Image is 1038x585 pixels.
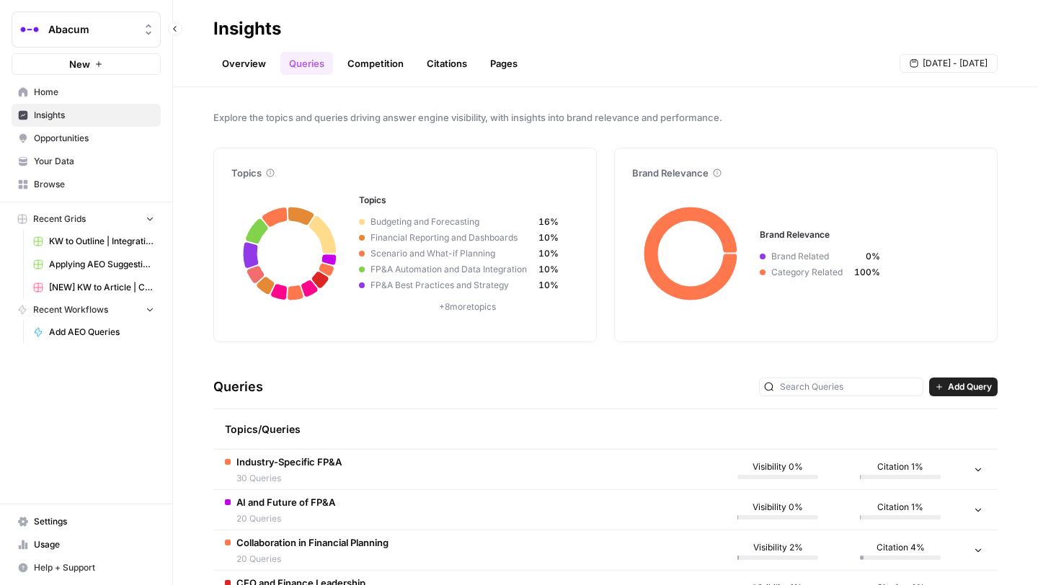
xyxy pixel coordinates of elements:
a: Pages [482,52,526,75]
div: Insights [213,17,281,40]
a: Overview [213,52,275,75]
a: KW to Outline | Integration Pages Grid [27,230,161,253]
span: [NEW] KW to Article | Cohort Grid [49,281,154,294]
span: [DATE] - [DATE] [923,57,988,70]
p: + 8 more topics [359,300,575,313]
span: AI and Future of FP&A [236,495,335,509]
button: Workspace: Abacum [12,12,161,48]
span: 20 Queries [236,553,389,566]
a: Usage [12,533,161,556]
span: Collaboration in Financial Planning [236,535,389,550]
a: Home [12,81,161,104]
button: [DATE] - [DATE] [900,54,998,73]
span: Citation 1% [877,460,923,473]
img: Abacum Logo [17,17,43,43]
span: New [69,57,90,71]
button: Help + Support [12,556,161,579]
h3: Brand Relevance [760,228,976,241]
span: Scenario and What-if Planning [365,247,538,260]
span: Category Related [766,266,854,279]
a: Queries [280,52,333,75]
span: 10% [538,247,559,260]
span: Explore the topics and queries driving answer engine visibility, with insights into brand relevan... [213,110,998,125]
span: 16% [538,215,559,228]
span: Financial Reporting and Dashboards [365,231,538,244]
a: [NEW] KW to Article | Cohort Grid [27,276,161,299]
span: Settings [34,515,154,528]
div: Brand Relevance [632,166,980,180]
span: Your Data [34,155,154,168]
span: Add AEO Queries [49,326,154,339]
input: Search Queries [780,380,918,394]
span: Visibility 2% [753,541,803,554]
a: Settings [12,510,161,533]
span: Recent Grids [33,213,86,225]
span: FP&A Automation and Data Integration [365,263,538,276]
span: 30 Queries [236,472,342,485]
span: KW to Outline | Integration Pages Grid [49,235,154,248]
span: 20 Queries [236,512,335,525]
span: 0% [854,250,880,263]
a: Applying AEO Suggestions [27,253,161,276]
button: New [12,53,161,75]
span: Recent Workflows [33,303,108,316]
h3: Topics [359,194,575,207]
span: Abacum [48,22,136,37]
span: Usage [34,538,154,551]
span: Applying AEO Suggestions [49,258,154,271]
div: Topics/Queries [225,409,705,449]
span: Visibility 0% [753,501,803,514]
a: Browse [12,173,161,196]
button: Recent Workflows [12,299,161,321]
a: Add AEO Queries [27,321,161,344]
span: Citation 4% [877,541,925,554]
h3: Queries [213,377,263,397]
button: Add Query [929,378,998,396]
span: Browse [34,178,154,191]
a: Your Data [12,150,161,173]
span: Home [34,86,154,99]
span: 10% [538,279,559,292]
a: Opportunities [12,127,161,150]
span: Add Query [948,380,992,393]
span: 100% [854,266,880,279]
span: 10% [538,263,559,276]
a: Citations [418,52,476,75]
span: Visibility 0% [753,460,803,473]
span: Insights [34,109,154,122]
button: Recent Grids [12,208,161,230]
div: Topics [231,166,579,180]
span: Industry-Specific FP&A [236,455,342,469]
a: Insights [12,104,161,127]
span: Budgeting and Forecasting [365,215,538,228]
span: 10% [538,231,559,244]
span: FP&A Best Practices and Strategy [365,279,538,292]
span: Help + Support [34,561,154,574]
span: Opportunities [34,132,154,145]
a: Competition [339,52,412,75]
span: Citation 1% [877,501,923,514]
span: Brand Related [766,250,854,263]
